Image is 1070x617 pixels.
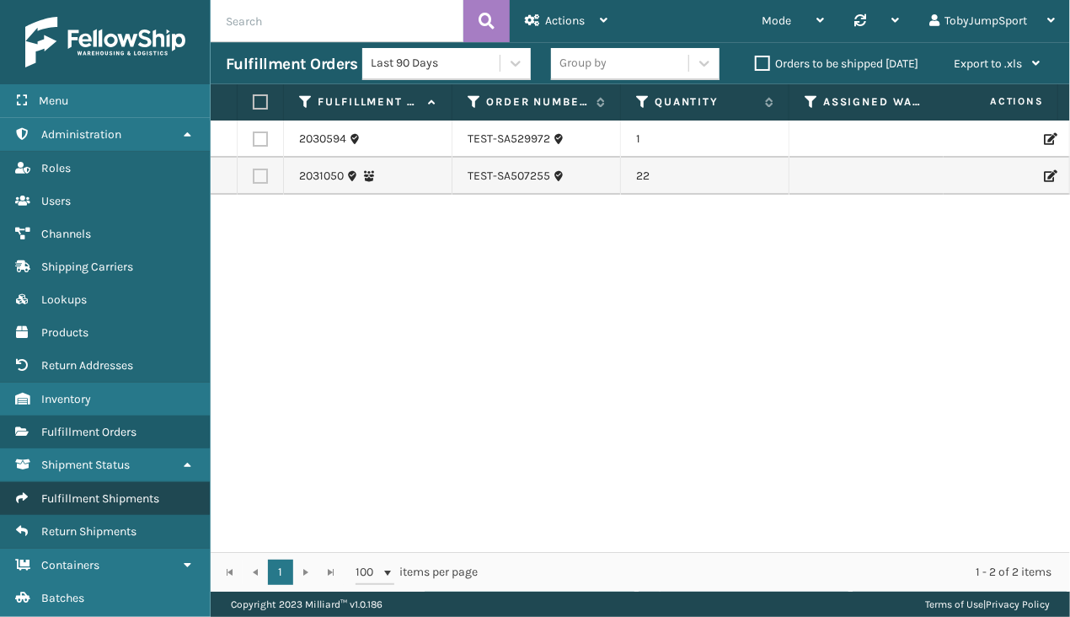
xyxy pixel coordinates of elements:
[1044,170,1054,182] i: Edit
[621,121,789,158] td: 1
[41,524,136,539] span: Return Shipments
[925,598,983,610] a: Terms of Use
[986,598,1050,610] a: Privacy Policy
[655,94,757,110] label: Quantity
[41,358,133,373] span: Return Addresses
[762,13,791,28] span: Mode
[41,127,121,142] span: Administration
[937,88,1054,115] span: Actions
[41,260,133,274] span: Shipping Carriers
[41,491,159,506] span: Fulfillment Shipments
[502,564,1051,581] div: 1 - 2 of 2 items
[1044,133,1054,145] i: Edit
[41,227,91,241] span: Channels
[41,425,136,439] span: Fulfillment Orders
[231,592,383,617] p: Copyright 2023 Milliard™ v 1.0.186
[318,94,420,110] label: Fulfillment Order Id
[954,56,1022,71] span: Export to .xls
[41,392,91,406] span: Inventory
[41,458,130,472] span: Shipment Status
[545,13,585,28] span: Actions
[755,56,918,71] label: Orders to be shipped [DATE]
[356,560,479,585] span: items per page
[621,158,789,195] td: 22
[371,55,501,72] div: Last 90 Days
[226,54,357,74] h3: Fulfillment Orders
[268,560,293,585] a: 1
[41,292,87,307] span: Lookups
[41,591,84,605] span: Batches
[39,94,68,108] span: Menu
[468,131,550,148] a: TEST-SA529972
[41,558,99,572] span: Containers
[41,194,71,208] span: Users
[559,55,607,72] div: Group by
[299,131,346,148] a: 2030594
[486,94,588,110] label: Order Number
[356,564,381,581] span: 100
[41,325,88,340] span: Products
[41,161,71,175] span: Roles
[25,17,185,67] img: logo
[823,94,925,110] label: Assigned Warehouse
[299,168,344,185] a: 2031050
[468,168,550,185] a: TEST-SA507255
[925,592,1050,617] div: |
